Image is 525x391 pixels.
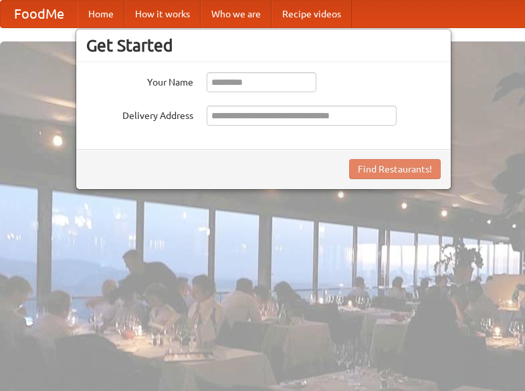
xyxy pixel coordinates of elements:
[78,1,124,27] a: Home
[1,1,78,27] a: FoodMe
[86,72,193,89] label: Your Name
[124,1,201,27] a: How it works
[86,35,441,55] h3: Get Started
[201,1,272,27] a: Who we are
[86,106,193,122] label: Delivery Address
[272,1,352,27] a: Recipe videos
[349,159,441,179] button: Find Restaurants!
